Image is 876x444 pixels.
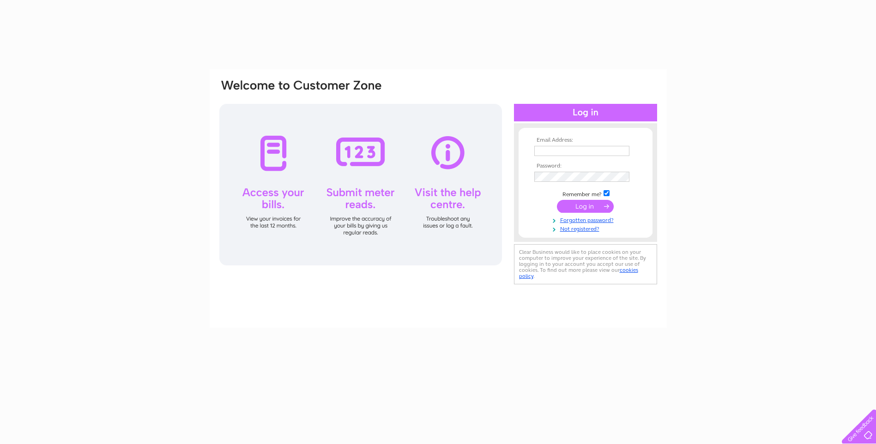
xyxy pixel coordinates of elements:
[514,244,657,284] div: Clear Business would like to place cookies on your computer to improve your experience of the sit...
[532,189,639,198] td: Remember me?
[534,215,639,224] a: Forgotten password?
[557,200,614,213] input: Submit
[532,137,639,144] th: Email Address:
[532,163,639,169] th: Password:
[534,224,639,233] a: Not registered?
[519,267,638,279] a: cookies policy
